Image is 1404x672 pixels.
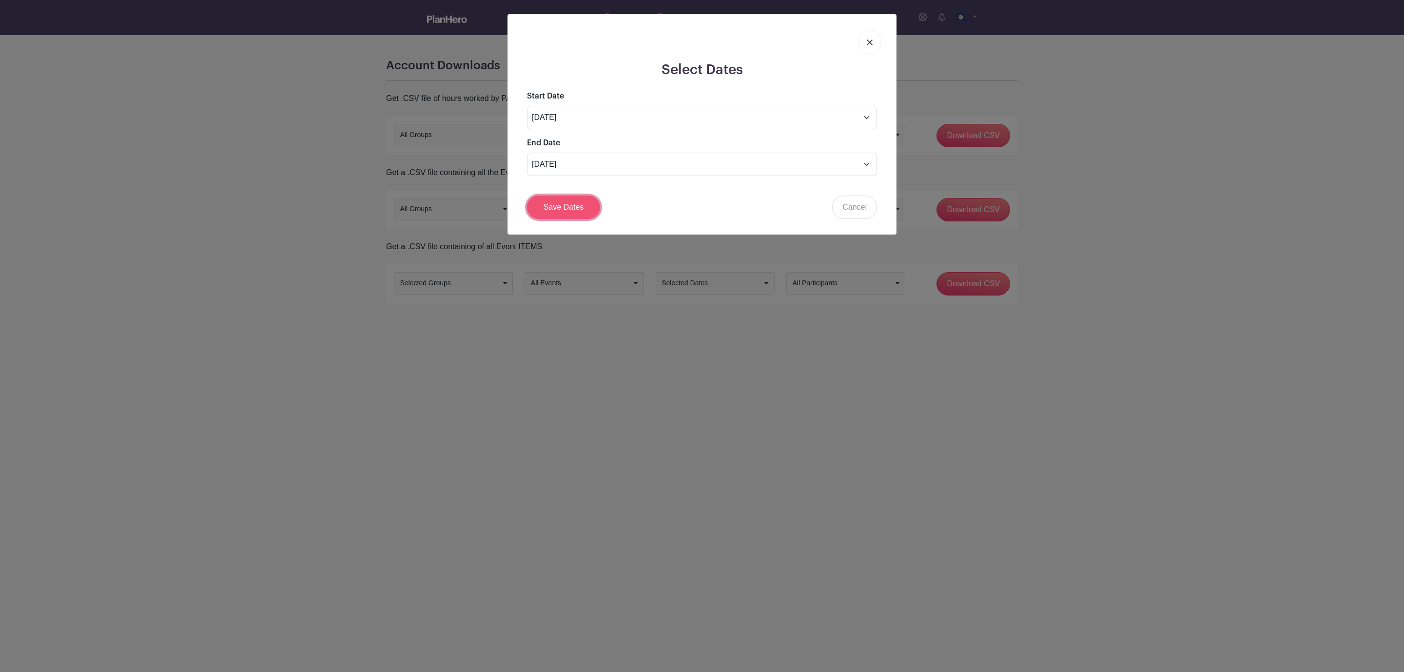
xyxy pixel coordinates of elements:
[515,62,889,79] h3: Select Dates
[527,153,877,176] input: End date
[527,90,564,102] label: Start Date
[527,196,600,219] a: Save Dates
[527,106,877,129] input: Start date
[527,137,560,149] label: End Date
[867,40,873,45] img: close_button-5f87c8562297e5c2d7936805f587ecaba9071eb48480494691a3f1689db116b3.svg
[832,196,877,219] a: Cancel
